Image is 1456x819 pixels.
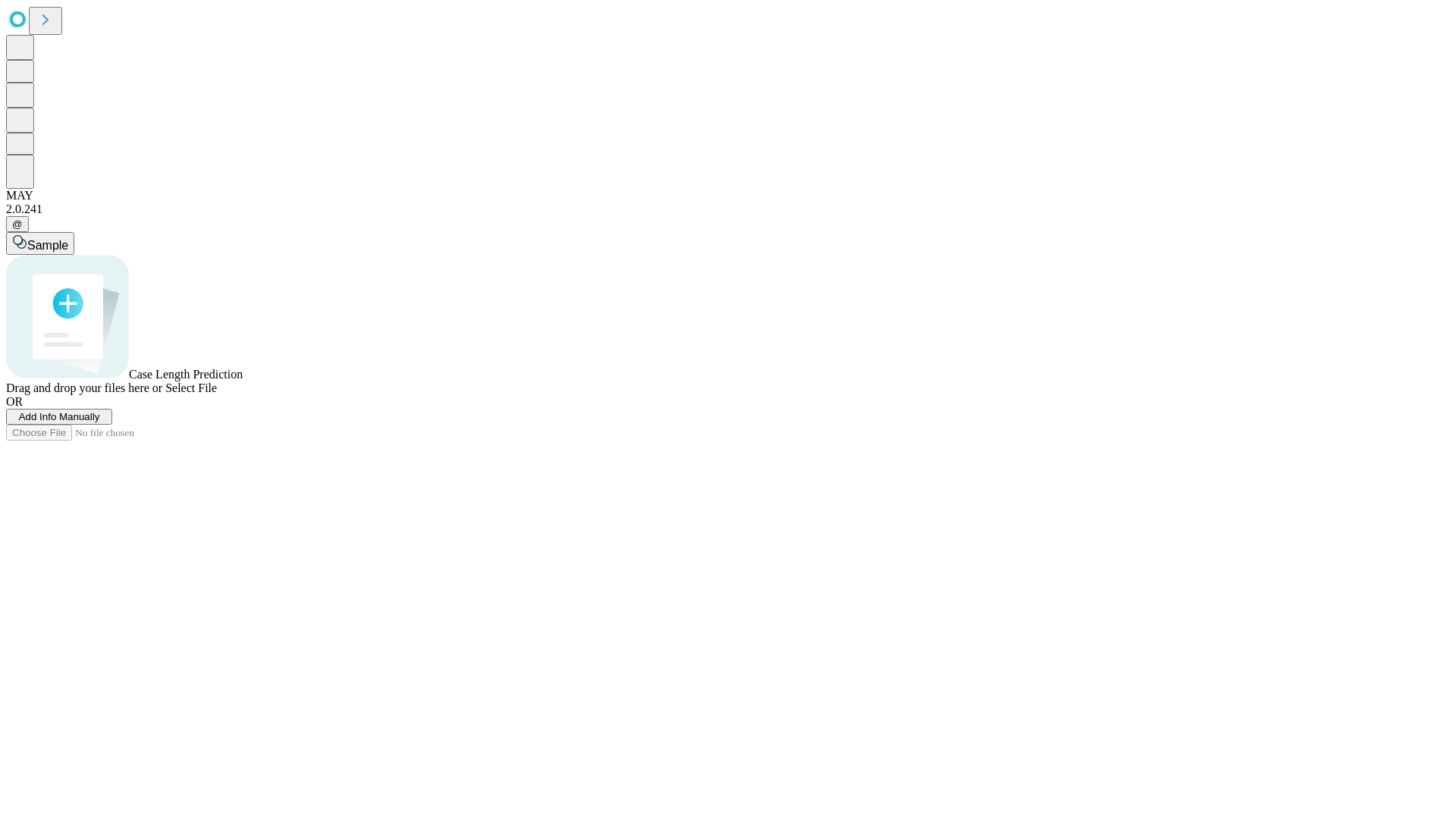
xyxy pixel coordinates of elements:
span: Add Info Manually [19,411,100,422]
div: 2.0.241 [6,202,1450,216]
span: Sample [27,239,68,252]
button: Sample [6,232,74,255]
div: MAY [6,189,1450,202]
span: Drag and drop your files here or [6,381,162,394]
span: OR [6,395,23,408]
span: Case Length Prediction [129,368,243,381]
button: Add Info Manually [6,409,112,425]
span: @ [12,218,23,230]
button: @ [6,216,29,232]
span: Select File [165,381,217,394]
